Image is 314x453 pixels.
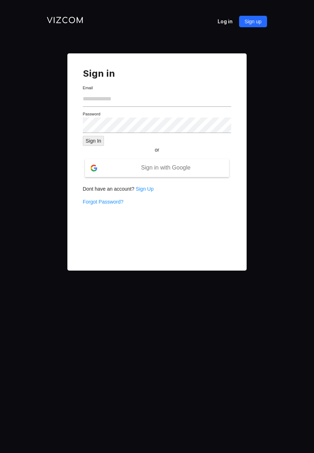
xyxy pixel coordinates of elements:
[83,68,232,79] h1: Sign in
[141,164,191,171] span: Sign in with Google
[83,112,100,116] label: Password
[239,16,267,27] button: Sign up
[83,136,104,146] button: Sign In
[83,159,232,177] button: Sign in with Google
[136,186,154,192] a: Sign Up
[83,86,93,90] label: Email
[83,199,124,205] a: Forgot Password?
[47,17,83,23] img: logo
[85,159,229,177] div: Sign in with Google
[218,16,239,25] p: Log in
[83,177,232,193] p: Dont have an account?
[244,18,261,25] span: Sign up
[83,146,232,154] p: or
